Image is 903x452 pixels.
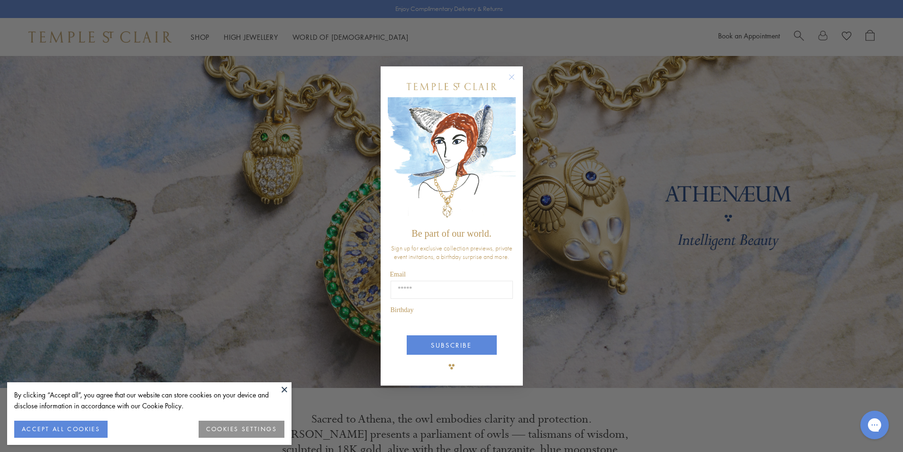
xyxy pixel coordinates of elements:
[442,357,461,376] img: TSC
[390,271,406,278] span: Email
[388,97,516,224] img: c4a9eb12-d91a-4d4a-8ee0-386386f4f338.jpeg
[14,389,284,411] div: By clicking “Accept all”, you agree that our website can store cookies on your device and disclos...
[14,421,108,438] button: ACCEPT ALL COOKIES
[856,407,894,443] iframe: Gorgias live chat messenger
[199,421,284,438] button: COOKIES SETTINGS
[391,281,513,299] input: Email
[407,335,497,355] button: SUBSCRIBE
[411,228,491,239] span: Be part of our world.
[391,306,414,314] span: Birthday
[511,76,522,88] button: Close dialog
[407,83,497,90] img: Temple St. Clair
[391,244,512,261] span: Sign up for exclusive collection previews, private event invitations, a birthday surprise and more.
